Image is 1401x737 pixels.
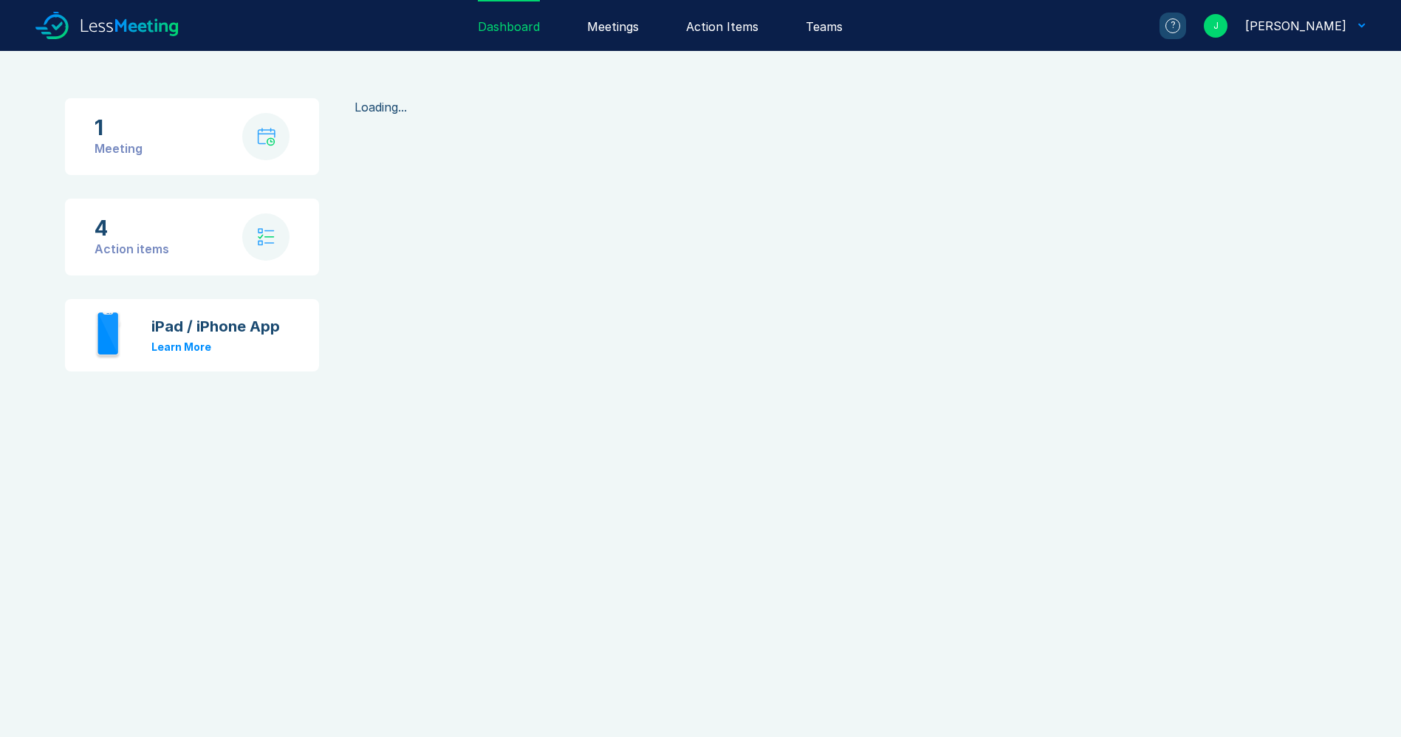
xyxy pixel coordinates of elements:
a: ? [1142,13,1186,39]
div: 1 [95,116,143,140]
div: 4 [95,216,169,240]
img: iphone.svg [95,311,122,360]
div: Joel Hergott [1245,17,1346,35]
div: Action items [95,240,169,258]
div: ? [1165,18,1180,33]
div: J [1204,14,1227,38]
img: check-list.svg [258,228,275,246]
img: calendar-with-clock.svg [257,128,275,146]
div: Loading... [354,98,1336,116]
div: iPad / iPhone App [151,318,280,335]
a: Learn More [151,340,211,353]
div: Meeting [95,140,143,157]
